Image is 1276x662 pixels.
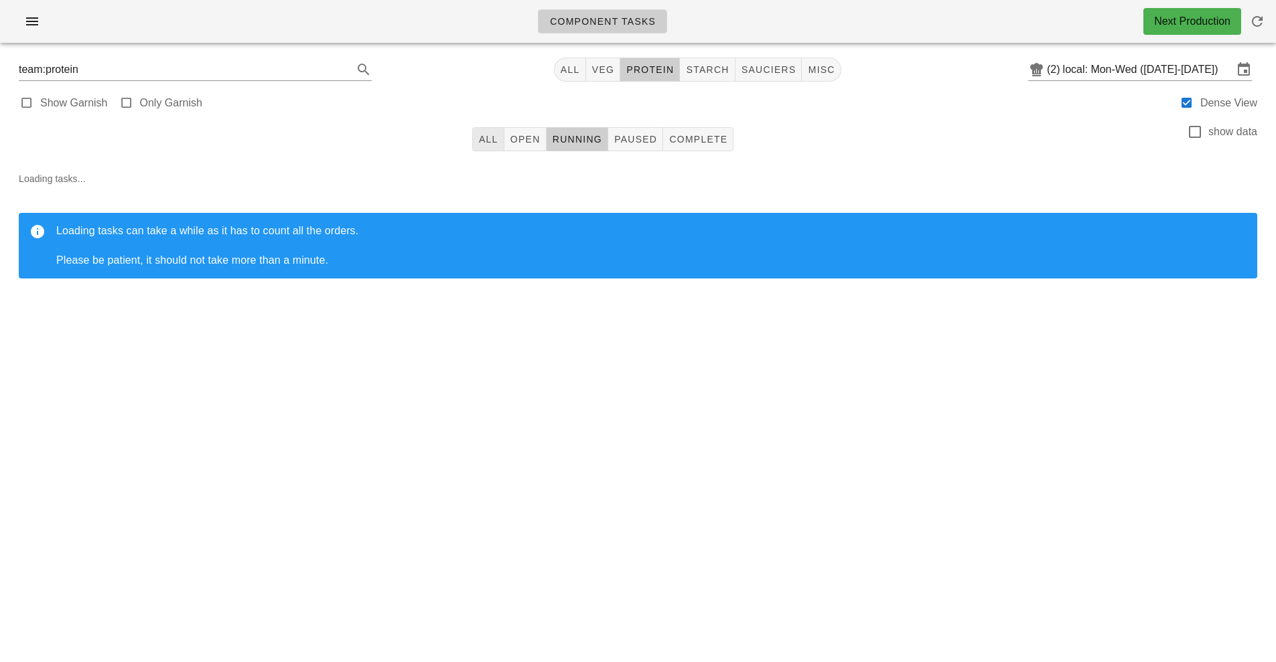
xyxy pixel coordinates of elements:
span: All [560,64,580,75]
div: (2) [1047,63,1063,76]
span: Running [552,134,602,145]
button: All [472,127,504,151]
label: Dense View [1200,96,1257,110]
button: protein [620,58,680,82]
button: starch [680,58,735,82]
button: misc [802,58,841,82]
button: Complete [663,127,733,151]
button: veg [586,58,621,82]
span: sauciers [741,64,796,75]
label: Only Garnish [140,96,202,110]
label: show data [1208,125,1257,139]
span: veg [591,64,615,75]
div: Next Production [1154,13,1230,29]
span: Component Tasks [549,16,656,27]
button: All [554,58,586,82]
span: protein [626,64,674,75]
span: Complete [668,134,727,145]
button: Running [547,127,608,151]
label: Show Garnish [40,96,108,110]
span: All [478,134,498,145]
button: Open [504,127,547,151]
span: Open [510,134,541,145]
button: Paused [608,127,663,151]
div: Loading tasks... [8,161,1268,300]
button: sauciers [735,58,802,82]
a: Component Tasks [538,9,667,33]
span: starch [685,64,729,75]
span: Paused [614,134,657,145]
div: Loading tasks can take a while as it has to count all the orders. Please be patient, it should no... [56,224,1247,268]
span: misc [807,64,835,75]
